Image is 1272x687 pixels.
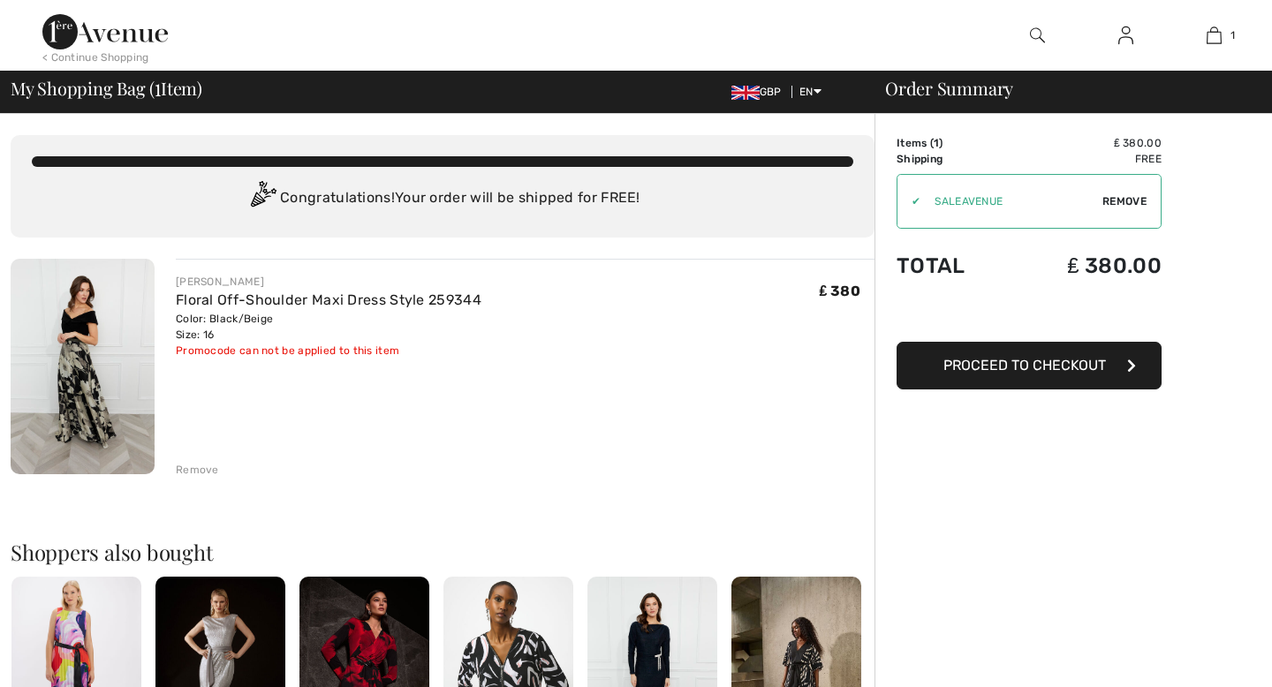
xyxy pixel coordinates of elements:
div: < Continue Shopping [42,49,149,65]
span: 1 [934,137,939,149]
td: Total [897,236,1008,296]
img: My Info [1118,25,1133,46]
h2: Shoppers also bought [11,541,874,562]
span: ₤ 380 [820,283,860,299]
td: ₤ 380.00 [1008,236,1162,296]
div: Order Summary [864,79,1261,97]
div: [PERSON_NAME] [176,274,481,290]
div: Congratulations! Your order will be shipped for FREE! [32,181,853,216]
span: GBP [731,86,789,98]
img: search the website [1030,25,1045,46]
div: ✔ [897,193,920,209]
a: 1 [1170,25,1257,46]
img: My Bag [1207,25,1222,46]
img: Floral Off-Shoulder Maxi Dress Style 259344 [11,259,155,474]
img: UK Pound [731,86,760,100]
a: Floral Off-Shoulder Maxi Dress Style 259344 [176,291,481,308]
span: 1 [1230,27,1235,43]
img: 1ère Avenue [42,14,168,49]
span: My Shopping Bag ( Item) [11,79,202,97]
span: 1 [155,75,161,98]
iframe: PayPal [897,296,1162,336]
td: Shipping [897,151,1008,167]
span: Proceed to Checkout [943,357,1106,374]
button: Proceed to Checkout [897,342,1162,389]
div: Color: Black/Beige Size: 16 [176,311,481,343]
span: EN [799,86,821,98]
td: Free [1008,151,1162,167]
a: Sign In [1104,25,1147,47]
input: Promo code [920,175,1102,228]
span: Remove [1102,193,1147,209]
td: Items ( ) [897,135,1008,151]
img: Congratulation2.svg [245,181,280,216]
td: ₤ 380.00 [1008,135,1162,151]
div: Promocode can not be applied to this item [176,343,481,359]
div: Remove [176,462,219,478]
